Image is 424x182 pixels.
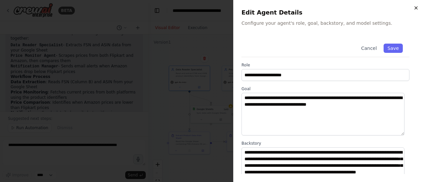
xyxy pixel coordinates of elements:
button: Cancel [357,44,381,53]
label: Backstory [241,141,409,146]
button: Save [384,44,403,53]
h2: Edit Agent Details [241,8,416,17]
label: Goal [241,86,409,91]
label: Role [241,62,409,68]
p: Configure your agent's role, goal, backstory, and model settings. [241,20,416,26]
